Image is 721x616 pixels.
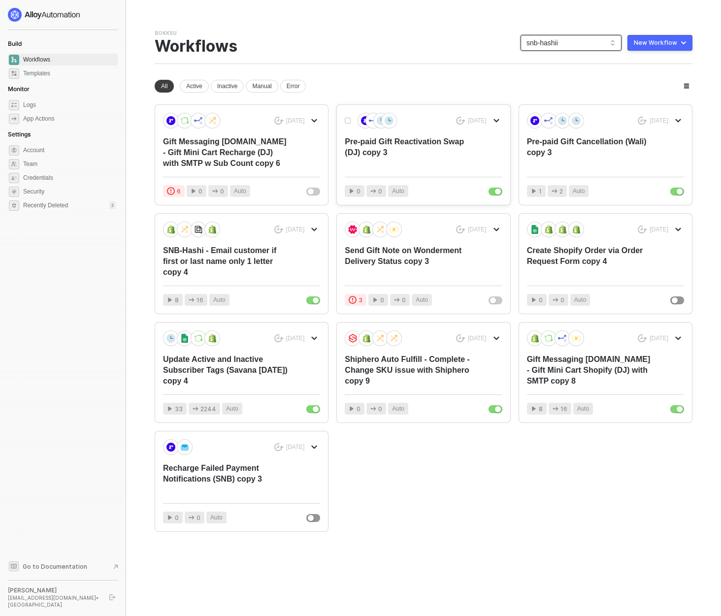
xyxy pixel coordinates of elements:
img: icon [530,116,539,125]
span: icon-arrow-down [311,227,317,232]
span: icon-arrow-down [493,227,499,232]
div: Gift Messaging [DOMAIN_NAME] - Gift Mini Cart Recharge (DJ) with SMTP w Sub Count copy 6 [163,136,289,169]
span: Recently Deleted [23,201,68,210]
div: Create Shopify Order via Order Request Form copy 4 [527,245,653,278]
span: icon-arrow-down [675,335,681,341]
span: icon-arrow-down [311,335,317,341]
span: snb-hashii [526,35,616,50]
span: icon-success-page [274,334,284,343]
div: 2 [109,201,116,209]
span: icon-arrow-down [311,118,317,124]
span: icon-arrow-down [675,118,681,124]
span: security [9,187,19,197]
span: Auto [226,404,238,414]
div: Workflows [155,37,237,56]
span: dashboard [9,55,19,65]
span: Logs [23,99,116,111]
img: icon [572,334,581,343]
img: icon [558,225,567,234]
a: logo [8,8,118,22]
span: 0 [220,187,224,196]
div: Pre-paid Gift Cancellation (Wali) copy 3 [527,136,653,169]
a: Knowledge Base [8,560,118,572]
span: 0 [380,295,384,305]
div: Active [180,80,209,93]
span: 16 [560,404,567,414]
img: icon [194,334,203,343]
span: icon-app-actions [189,515,195,520]
span: icon-success-page [274,226,284,234]
img: icon [572,225,581,234]
div: Pre-paid Gift Reactivation Swap (DJ) copy 3 [345,136,470,169]
span: 6 [177,187,181,196]
img: icon [544,225,553,234]
div: [DATE] [286,443,305,452]
span: Auto [213,295,226,305]
span: Security [23,186,116,197]
span: Build [8,40,22,47]
img: icon [208,116,217,125]
span: icon-app-actions [9,114,19,124]
div: [DATE] [468,334,487,343]
span: icon-app-actions [193,406,198,412]
img: icon [390,225,398,234]
span: 0 [539,295,543,305]
img: icon [361,116,370,125]
div: [DATE] [286,226,305,234]
div: Gift Messaging [DOMAIN_NAME] - Gift Mini Cart Shopify (DJ) with SMTP copy 8 [527,354,653,387]
span: Auto [573,187,585,196]
div: All [155,80,174,93]
div: Manual [246,80,278,93]
span: Monitor [8,85,30,93]
img: icon [376,225,385,234]
span: Auto [577,404,590,414]
span: 0 [402,295,406,305]
span: 0 [198,187,202,196]
img: icon [166,334,175,343]
span: icon-app-actions [370,188,376,194]
span: document-arrow [111,562,121,572]
span: 2244 [200,404,216,414]
span: Team [23,158,116,170]
span: 0 [357,404,360,414]
span: Auto [392,187,404,196]
button: New Workflow [627,35,692,51]
div: [DATE] [286,117,305,125]
span: icon-app-actions [553,406,558,412]
img: icon [530,334,539,343]
div: [DATE] [650,226,668,234]
img: icon [558,334,567,343]
div: [DATE] [650,334,668,343]
img: logo [8,8,81,22]
span: 0 [197,513,200,522]
div: Shiphero Auto Fulfill - Complete - Change SKU issue with Shiphero copy 9 [345,354,470,387]
span: icon-success-page [456,226,465,234]
span: Auto [392,404,404,414]
span: settings [9,200,19,211]
span: icon-app-actions [189,297,195,303]
img: icon [194,225,203,234]
span: icon-app-actions [553,297,558,303]
span: Credentials [23,172,116,184]
span: Account [23,144,116,156]
span: credentials [9,173,19,183]
span: icon-success-page [274,117,284,125]
span: 0 [357,187,360,196]
div: SNB-Hashi - Email customer if first or last name only 1 letter copy 4 [163,245,289,278]
span: 0 [378,187,382,196]
div: Update Active and Inactive Subscriber Tags (Savana [DATE]) copy 4 [163,354,289,387]
span: Auto [416,295,428,305]
img: icon [208,334,217,343]
span: 8 [175,295,179,305]
img: icon [166,443,175,452]
span: 0 [560,295,564,305]
img: icon [530,225,539,234]
img: icon [572,116,581,125]
span: icon-app-actions [552,188,557,194]
div: [DATE] [286,334,305,343]
img: icon [362,225,371,234]
span: icon-success-page [638,334,647,343]
div: Bokksu [155,30,177,37]
img: icon [544,334,553,343]
span: icon-success-page [638,226,647,234]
